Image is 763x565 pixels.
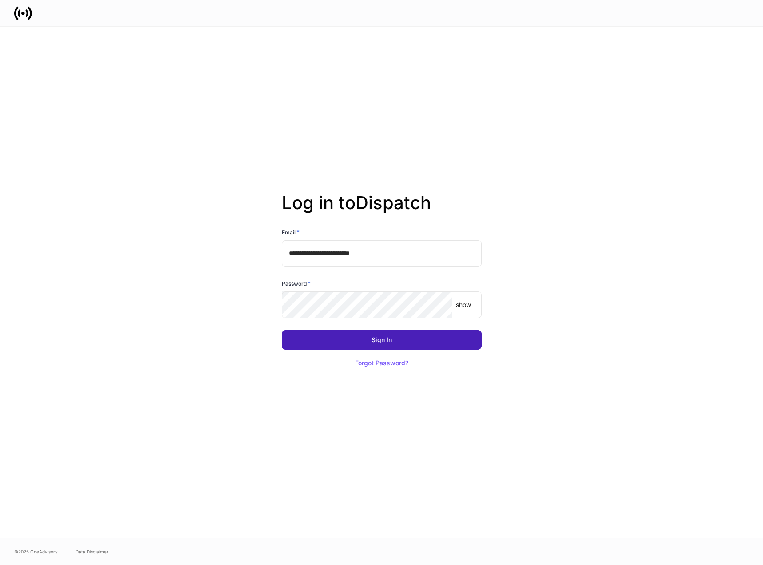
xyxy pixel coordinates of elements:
button: Forgot Password? [344,353,419,373]
div: Sign In [372,337,392,343]
span: © 2025 OneAdvisory [14,548,58,555]
h6: Password [282,279,311,288]
p: show [456,300,471,309]
button: Sign In [282,330,482,350]
h2: Log in to Dispatch [282,192,482,228]
h6: Email [282,228,300,237]
a: Data Disclaimer [76,548,108,555]
div: Forgot Password? [355,360,408,366]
